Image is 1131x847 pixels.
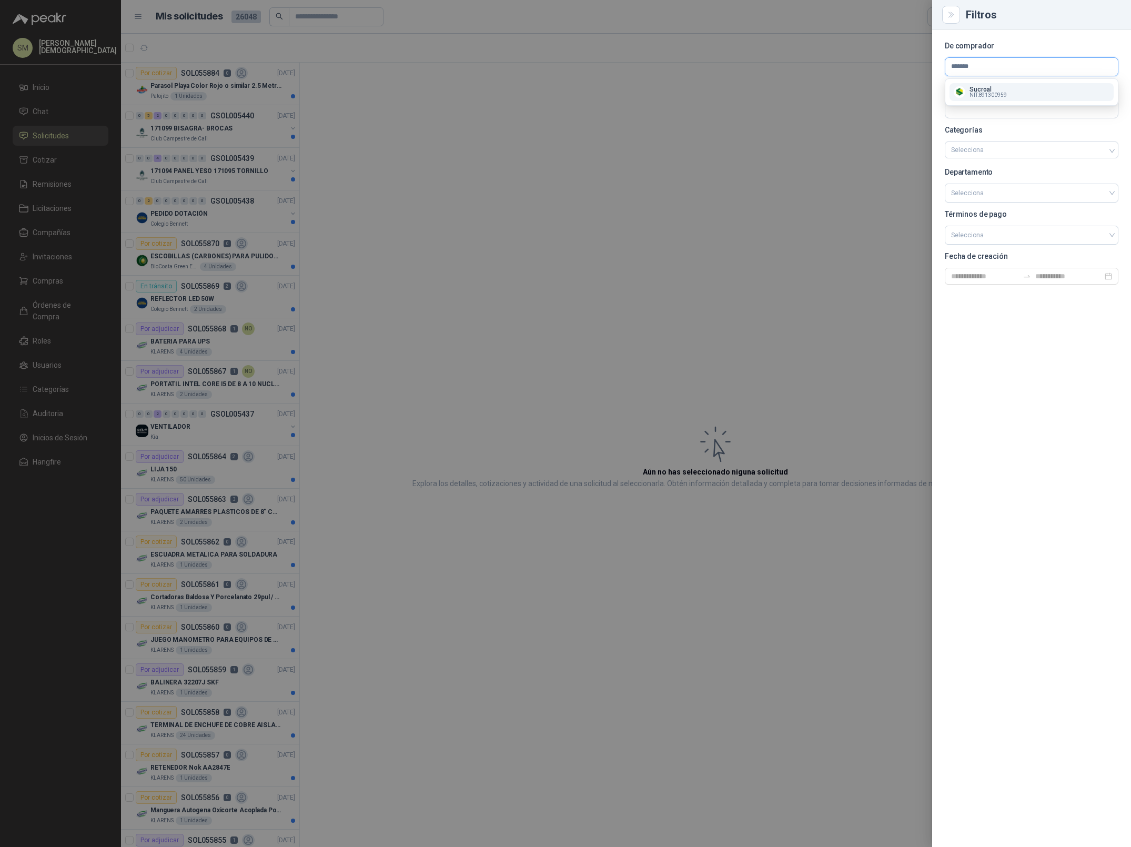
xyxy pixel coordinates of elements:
p: Fecha de creación [945,253,1118,259]
p: Departamento [945,169,1118,175]
span: swap-right [1023,272,1031,280]
p: Sucroal [970,86,1007,93]
button: Company LogoSucroalNIT:891300959 [950,83,1114,101]
div: Filtros [966,9,1118,20]
p: Términos de pago [945,211,1118,217]
span: NIT : 891300959 [970,93,1007,98]
span: to [1023,272,1031,280]
img: Company Logo [954,86,965,98]
p: Categorías [945,127,1118,133]
p: De comprador [945,43,1118,49]
button: Close [945,8,957,21]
